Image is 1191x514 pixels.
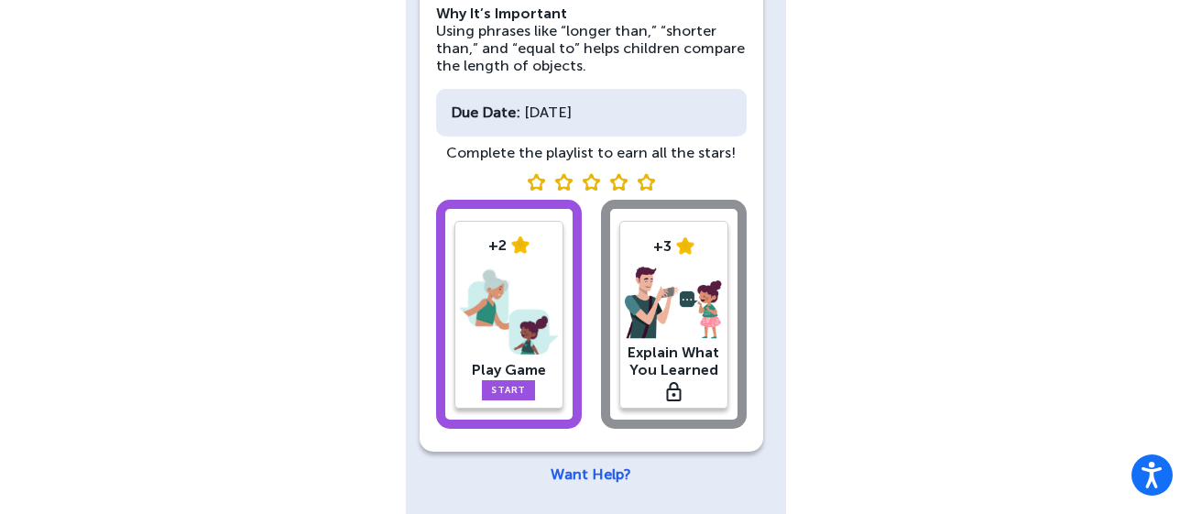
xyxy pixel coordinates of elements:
[511,236,530,254] img: star
[527,173,545,191] img: blank star
[436,5,567,22] strong: Why It’s Important
[609,173,628,191] img: blank star
[460,265,558,360] img: play-game.png
[637,173,655,191] img: blank star
[582,173,600,191] img: blank star
[460,361,558,378] div: Play Game
[436,89,747,136] div: [DATE]
[666,382,682,401] img: lock.svg
[460,236,558,254] div: +2
[482,380,535,400] a: Start
[554,173,573,191] img: blank star
[436,144,747,161] div: Complete the playlist to earn all the stars!
[451,104,520,121] div: Due Date:
[436,22,745,74] span: Using phrases like “longer than,” “shorter than,” and “equal to” helps children compare the lengt...
[551,465,631,483] a: Want Help?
